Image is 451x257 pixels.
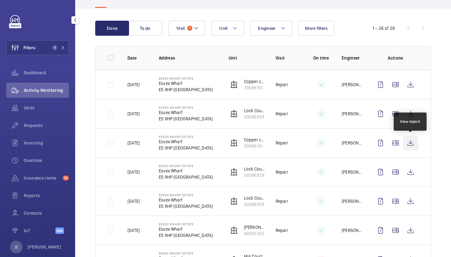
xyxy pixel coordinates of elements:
p: Copper court R/H lift [244,78,266,85]
p: Repair [276,227,288,233]
p: 30086929 [244,172,266,178]
p: [DATE] [127,111,140,117]
p: Essex Wharf Estate [159,106,213,109]
img: elevator.svg [230,168,238,176]
p: [PERSON_NAME] court L/H lift 2 [244,224,266,230]
div: View report [400,119,420,124]
p: Repair [276,81,288,88]
p: Repair [276,169,288,175]
p: Engineer [342,55,363,61]
p: Essex Wharf Estate [159,222,213,226]
img: elevator.svg [230,197,238,205]
span: Invoicing [24,140,69,146]
p: On time [310,55,332,61]
p: Lock Court L/H lift (Firefighting) [244,108,266,114]
button: Visit1 [168,21,205,36]
p: [DATE] [127,140,140,146]
p: [PERSON_NAME] [342,111,363,117]
p: E5 9HP [GEOGRAPHIC_DATA] [159,174,213,180]
p: 66005262 [244,230,266,237]
p: [DATE] [127,81,140,88]
p: Essex Wharf Estate [159,76,213,80]
span: Insurance items [24,175,60,181]
img: elevator.svg [230,139,238,147]
p: Essex Wharf [159,80,213,87]
p: 39086110 [244,85,266,91]
p: Essex Wharf [159,197,213,203]
span: Requests [24,122,69,128]
img: elevator.svg [230,227,238,234]
p: [PERSON_NAME] [342,198,363,204]
span: Activity Monitoring [24,87,69,93]
p: [PERSON_NAME] [342,169,363,175]
p: 30086929 [244,201,266,207]
p: JC [14,244,18,250]
p: Essex Wharf [159,226,213,232]
p: [DATE] [127,227,140,233]
button: Filters1 [6,40,69,55]
p: Lock Court L/H lift (Firefighting) [244,166,266,172]
span: IoT [24,228,55,234]
span: Engineer [258,26,276,31]
p: [DATE] [127,169,140,175]
span: Overtime [24,157,69,164]
p: Address [159,55,219,61]
button: To do [128,21,162,36]
p: Repair [276,140,288,146]
p: E5 9HP [GEOGRAPHIC_DATA] [159,203,213,209]
span: Reports [24,192,69,199]
p: 30086929 [244,114,266,120]
p: Essex Wharf Estate [159,251,213,255]
p: Repair [276,111,288,117]
span: 1 [187,26,192,31]
button: Unit [211,21,244,36]
div: 1 – 26 of 26 [372,25,395,31]
p: Essex Wharf Estate [159,135,213,139]
span: Dashboard [24,70,69,76]
span: 10 [63,176,69,181]
p: [DATE] [127,198,140,204]
p: E5 9HP [GEOGRAPHIC_DATA] [159,87,213,93]
p: 39086110 [244,143,266,149]
span: More filters [305,26,328,31]
span: Unit [219,26,227,31]
p: [PERSON_NAME] [28,244,61,250]
span: Units [24,105,69,111]
p: Essex Wharf [159,109,213,116]
p: Essex Wharf [159,139,213,145]
p: Essex Wharf Estate [159,164,213,168]
p: E5 9HP [GEOGRAPHIC_DATA] [159,116,213,122]
button: Done [95,21,129,36]
button: Engineer [250,21,292,36]
span: Visit [176,26,185,31]
p: Essex Wharf [159,168,213,174]
p: Actions [373,55,418,61]
p: [PERSON_NAME] [342,81,363,88]
p: Date [127,55,149,61]
img: elevator.svg [230,81,238,88]
p: Visit [276,55,300,61]
p: [PERSON_NAME] [342,140,363,146]
p: E5 9HP [GEOGRAPHIC_DATA] [159,232,213,239]
span: Contacts [24,210,69,216]
p: E5 9HP [GEOGRAPHIC_DATA] [159,145,213,151]
p: Lock Court L/H lift (Firefighting) [244,195,266,201]
p: Essex Wharf Estate [159,193,213,197]
p: Repair [276,198,288,204]
p: Copper court R/H lift [244,137,266,143]
p: Unit [229,55,266,61]
span: 1 [52,45,57,50]
img: elevator.svg [230,110,238,118]
span: Beta [55,228,64,234]
span: Filters [23,45,35,51]
p: [PERSON_NAME] [342,227,363,233]
button: More filters [298,21,334,36]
